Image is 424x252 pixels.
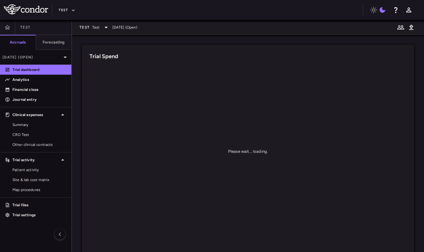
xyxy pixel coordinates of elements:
[12,77,66,82] p: Analytics
[10,40,26,45] h6: Accruals
[12,132,66,138] span: CRO Test
[79,25,90,30] span: Test
[12,202,66,208] p: Trial files
[12,142,66,147] span: Other clinical contracts
[20,25,30,30] span: Test
[12,67,66,72] p: Trial dashboard
[12,112,59,118] p: Clinical expenses
[43,40,65,45] h6: Forecasting
[12,212,66,218] p: Trial settings
[12,122,66,128] span: Summary
[2,54,61,60] p: [DATE] (Open)
[228,149,268,154] div: Please wait... loading.
[92,25,100,30] span: Test
[89,52,118,61] h6: Trial Spend
[12,157,59,163] p: Trial activity
[12,177,66,183] span: Site & lab cost matrix
[12,87,66,92] p: Financial close
[12,187,66,193] span: Map procedures
[12,97,66,102] p: Journal entry
[12,167,66,173] span: Patient activity
[112,25,138,30] span: [DATE] (Open)
[4,4,48,14] img: logo-full-white-CZ_4VhJt.svg
[57,5,77,15] button: Test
